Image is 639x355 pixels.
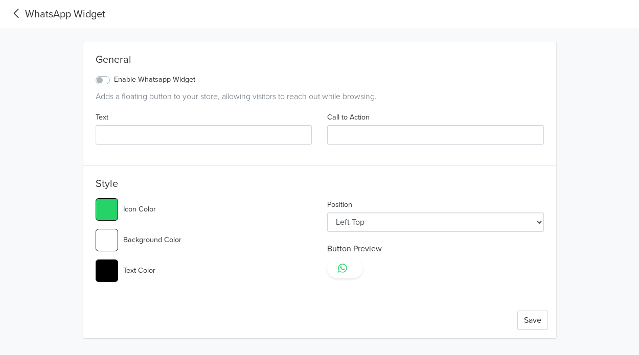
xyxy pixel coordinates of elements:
label: Position [327,199,352,210]
div: Adds a floating button to your store, allowing visitors to reach out while browsing. [96,90,544,103]
div: General [96,54,544,70]
h5: Style [96,178,544,194]
label: Enable Whatsapp Widget [114,74,195,85]
label: Background Color [123,234,181,246]
label: Text [96,112,108,123]
button: Save [517,311,548,330]
label: Text Color [123,265,155,276]
label: Call to Action [327,112,370,123]
h6: Button Preview [327,244,544,254]
a: WhatsApp Widget [8,7,105,22]
label: Icon Color [123,204,156,215]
